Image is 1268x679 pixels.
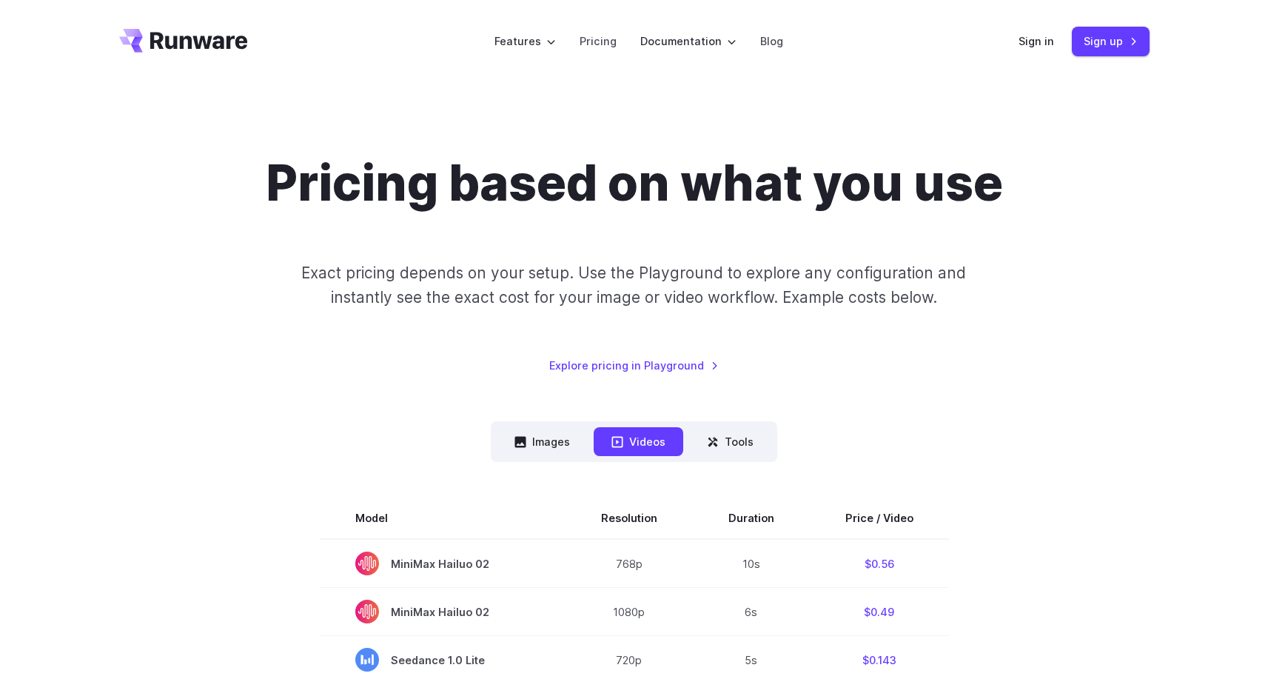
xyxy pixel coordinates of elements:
a: Pricing [580,33,617,50]
th: Price / Video [810,498,949,539]
span: MiniMax Hailuo 02 [355,552,530,575]
th: Model [320,498,566,539]
a: Explore pricing in Playground [549,357,719,374]
a: Blog [760,33,783,50]
td: $0.56 [810,539,949,588]
a: Go to / [119,29,248,53]
label: Features [494,33,556,50]
td: 6s [693,588,810,636]
th: Duration [693,498,810,539]
h1: Pricing based on what you use [266,154,1003,213]
span: MiniMax Hailuo 02 [355,600,530,623]
td: 768p [566,539,693,588]
p: Exact pricing depends on your setup. Use the Playground to explore any configuration and instantl... [273,261,994,310]
td: 10s [693,539,810,588]
a: Sign up [1072,27,1150,56]
th: Resolution [566,498,693,539]
label: Documentation [640,33,737,50]
button: Videos [594,427,683,456]
button: Tools [689,427,771,456]
span: Seedance 1.0 Lite [355,648,530,672]
button: Images [497,427,588,456]
td: 1080p [566,588,693,636]
a: Sign in [1019,33,1054,50]
td: $0.49 [810,588,949,636]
